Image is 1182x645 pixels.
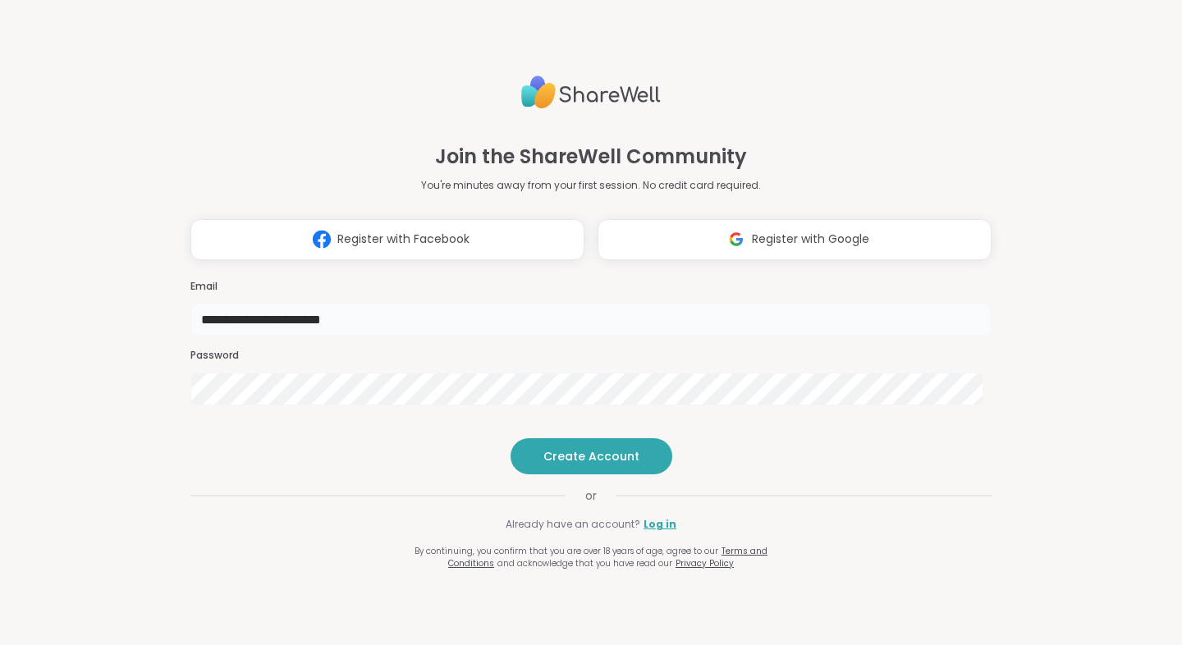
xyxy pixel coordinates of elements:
[543,448,639,464] span: Create Account
[497,557,672,570] span: and acknowledge that you have read our
[676,557,734,570] a: Privacy Policy
[190,219,584,260] button: Register with Facebook
[190,280,992,294] h3: Email
[506,517,640,532] span: Already have an account?
[421,178,761,193] p: You're minutes away from your first session. No credit card required.
[598,219,992,260] button: Register with Google
[435,142,747,172] h1: Join the ShareWell Community
[721,224,752,254] img: ShareWell Logomark
[644,517,676,532] a: Log in
[415,545,718,557] span: By continuing, you confirm that you are over 18 years of age, agree to our
[190,349,992,363] h3: Password
[521,69,661,116] img: ShareWell Logo
[752,231,869,248] span: Register with Google
[306,224,337,254] img: ShareWell Logomark
[566,487,616,504] span: or
[511,438,672,474] button: Create Account
[337,231,470,248] span: Register with Facebook
[448,545,767,570] a: Terms and Conditions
